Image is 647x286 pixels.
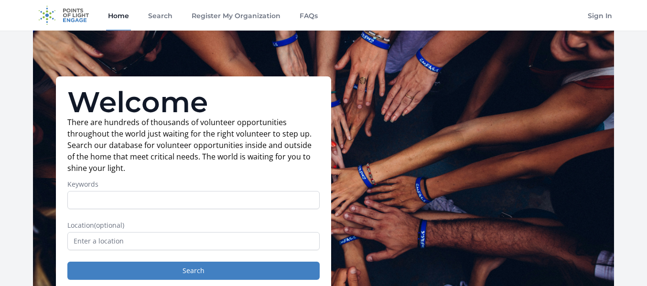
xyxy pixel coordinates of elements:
[67,232,320,250] input: Enter a location
[67,117,320,174] p: There are hundreds of thousands of volunteer opportunities throughout the world just waiting for ...
[67,180,320,189] label: Keywords
[67,221,320,230] label: Location
[67,88,320,117] h1: Welcome
[94,221,124,230] span: (optional)
[67,262,320,280] button: Search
